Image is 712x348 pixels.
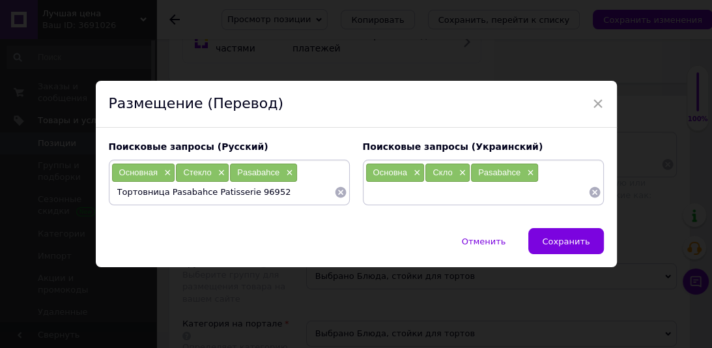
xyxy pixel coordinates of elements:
li: Материал: стекло. [39,49,259,63]
span: × [161,167,171,179]
span: × [283,167,293,179]
span: × [524,167,534,179]
li: Можно использовать в посудомоечной машине. [39,157,259,171]
span: Сохранить [542,237,590,246]
span: Поисковые запросы (Украинский) [363,141,543,152]
span: Отменить [462,237,506,246]
span: Стекло [183,167,211,177]
span: Основная [119,167,158,177]
span: × [592,93,604,115]
li: Количество предметов: 2 шт. [39,117,259,130]
li: Устойчивость к повреждениям при ежедневном использовании. [39,130,259,157]
li: Высота ножки: 12,1 см. [39,76,259,89]
span: Pasabahce [478,167,520,177]
li: Серия Patisserie. [39,35,259,49]
div: Размещение (Перевод) [96,81,617,128]
button: Сохранить [528,228,603,254]
body: Визуальный текстовый редактор, B77AC57B-5B59-4187-A586-8C6F2684CF4B [13,13,285,171]
li: Диаметр ножки: 13 см. [39,103,259,117]
span: × [215,167,225,179]
strong: Тортовница Pasabahce Patisserie 96952. [13,14,180,24]
span: × [456,167,466,179]
li: Высота: 25,9 см. [39,62,259,76]
span: × [410,167,421,179]
span: Поисковые запросы (Русский) [109,141,268,152]
span: Скло [433,167,452,177]
li: Диаметр: 26,4 см. [39,89,259,103]
span: Основна [373,167,407,177]
button: Отменить [448,228,520,254]
span: Pasabahce [237,167,279,177]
